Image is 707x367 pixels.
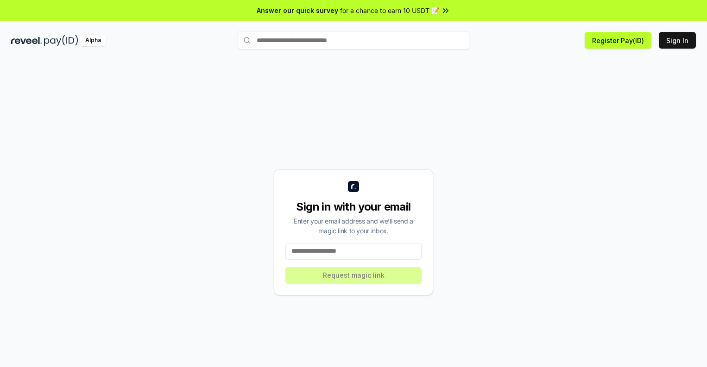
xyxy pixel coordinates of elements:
div: Sign in with your email [285,199,422,214]
button: Sign In [659,32,696,49]
span: Answer our quick survey [257,6,338,15]
img: reveel_dark [11,35,42,46]
button: Register Pay(ID) [585,32,651,49]
div: Enter your email address and we’ll send a magic link to your inbox. [285,216,422,236]
span: for a chance to earn 10 USDT 📝 [340,6,439,15]
img: logo_small [348,181,359,192]
img: pay_id [44,35,78,46]
div: Alpha [80,35,106,46]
